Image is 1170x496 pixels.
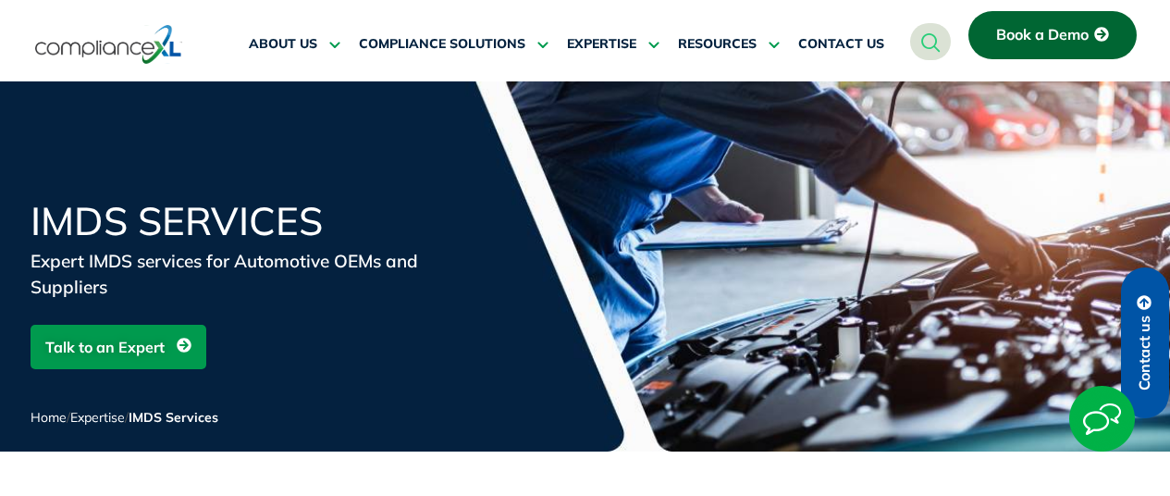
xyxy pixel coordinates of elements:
span: CONTACT US [798,36,884,53]
span: ABOUT US [249,36,317,53]
a: navsearch-button [910,23,951,60]
a: Talk to an Expert [31,325,206,369]
a: Book a Demo [968,11,1137,59]
a: CONTACT US [798,22,884,67]
h1: IMDS Services [31,202,474,241]
a: ABOUT US [249,22,340,67]
a: RESOURCES [678,22,780,67]
a: Contact us [1121,267,1169,418]
a: COMPLIANCE SOLUTIONS [359,22,548,67]
span: Contact us [1137,316,1153,391]
span: RESOURCES [678,36,757,53]
img: Start Chat [1069,386,1135,452]
div: Expert IMDS services for Automotive OEMs and Suppliers [31,248,474,300]
span: EXPERTISE [567,36,636,53]
a: Home [31,409,67,426]
span: IMDS Services [129,409,218,426]
span: Book a Demo [996,27,1089,43]
a: Expertise [70,409,125,426]
img: logo-one.svg [35,23,182,66]
a: EXPERTISE [567,22,659,67]
span: / / [31,409,218,426]
span: COMPLIANCE SOLUTIONS [359,36,525,53]
span: Talk to an Expert [45,329,165,365]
